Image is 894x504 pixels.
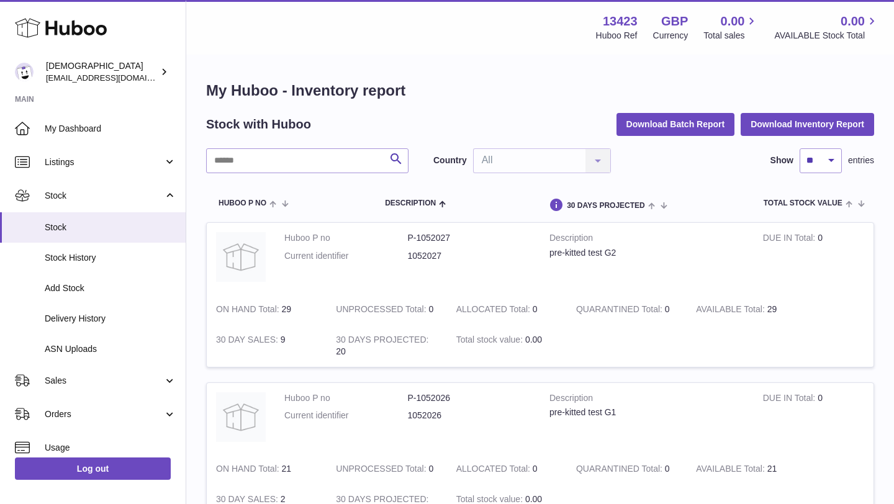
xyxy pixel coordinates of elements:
td: 21 [687,454,806,484]
div: pre-kitted test G2 [549,247,744,259]
dt: Current identifier [284,410,408,421]
dd: P-1052026 [408,392,531,404]
strong: Description [549,392,744,407]
span: Delivery History [45,313,176,325]
strong: Description [549,232,744,247]
strong: QUARANTINED Total [576,464,665,477]
span: Stock [45,190,163,202]
span: 0 [665,304,670,314]
label: Show [770,155,793,166]
button: Download Inventory Report [741,113,874,135]
span: 0.00 [721,13,745,30]
a: 0.00 AVAILABLE Stock Total [774,13,879,42]
td: 0 [327,454,446,484]
strong: ON HAND Total [216,304,282,317]
dd: 1052027 [408,250,531,262]
span: 0.00 [525,494,542,504]
td: 9 [207,325,327,367]
a: Log out [15,457,171,480]
div: [DEMOGRAPHIC_DATA] [46,60,158,84]
td: 29 [207,294,327,325]
span: Stock History [45,252,176,264]
span: [EMAIL_ADDRESS][DOMAIN_NAME] [46,73,183,83]
span: 0.00 [525,335,542,344]
strong: ON HAND Total [216,464,282,477]
span: Stock [45,222,176,233]
strong: 30 DAY SALES [216,335,281,348]
div: Currency [653,30,689,42]
dd: P-1052027 [408,232,531,244]
td: 20 [327,325,446,367]
strong: Total stock value [456,335,525,348]
span: 0.00 [841,13,865,30]
strong: DUE IN Total [763,393,818,406]
span: ASN Uploads [45,343,176,355]
span: Huboo P no [219,199,266,207]
div: pre-kitted test G1 [549,407,744,418]
strong: ALLOCATED Total [456,464,533,477]
strong: QUARANTINED Total [576,304,665,317]
td: 0 [447,454,567,484]
span: 30 DAYS PROJECTED [567,202,645,210]
td: 21 [207,454,327,484]
strong: UNPROCESSED Total [336,304,428,317]
td: 0 [754,223,874,294]
img: olgazyuz@outlook.com [15,63,34,81]
td: 0 [754,383,874,454]
a: 0.00 Total sales [703,13,759,42]
label: Country [433,155,467,166]
strong: 13423 [603,13,638,30]
h1: My Huboo - Inventory report [206,81,874,101]
span: Description [385,199,436,207]
span: Usage [45,442,176,454]
td: 0 [447,294,567,325]
span: entries [848,155,874,166]
span: Total stock value [764,199,842,207]
span: Sales [45,375,163,387]
dt: Huboo P no [284,232,408,244]
dt: Huboo P no [284,392,408,404]
strong: AVAILABLE Total [696,304,767,317]
span: My Dashboard [45,123,176,135]
img: product image [216,232,266,282]
td: 29 [687,294,806,325]
dt: Current identifier [284,250,408,262]
span: Orders [45,408,163,420]
span: Listings [45,156,163,168]
strong: AVAILABLE Total [696,464,767,477]
td: 0 [327,294,446,325]
strong: UNPROCESSED Total [336,464,428,477]
div: Huboo Ref [596,30,638,42]
button: Download Batch Report [616,113,735,135]
strong: DUE IN Total [763,233,818,246]
span: Add Stock [45,282,176,294]
strong: 30 DAYS PROJECTED [336,335,428,348]
h2: Stock with Huboo [206,116,311,133]
span: 0 [665,464,670,474]
img: product image [216,392,266,442]
strong: ALLOCATED Total [456,304,533,317]
strong: GBP [661,13,688,30]
dd: 1052026 [408,410,531,421]
span: AVAILABLE Stock Total [774,30,879,42]
span: Total sales [703,30,759,42]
